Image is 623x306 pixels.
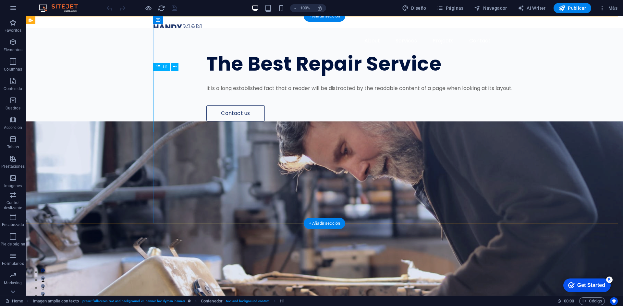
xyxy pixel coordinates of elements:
p: Prestaciones [1,164,24,169]
button: Publicar [554,3,592,13]
span: Haz clic para seleccionar y doble clic para editar [33,297,79,305]
p: Formularios [2,261,24,266]
p: Encabezado [2,222,24,227]
button: Haz clic para salir del modo de previsualización y seguir editando [144,4,152,12]
h6: 100% [300,4,310,12]
p: Contenido [4,86,22,91]
img: Editor Logo [37,4,86,12]
span: Páginas [437,5,464,11]
span: : [568,299,569,303]
span: Navegador [474,5,507,11]
p: Cuadros [6,106,21,111]
h6: Tiempo de la sesión [557,297,574,305]
span: Más [599,5,617,11]
span: . preset-fullscreen-text-and-background-v3-banner-handyman .banner [81,297,185,305]
button: Diseño [399,3,429,13]
div: Get Started 5 items remaining, 0% complete [4,3,51,17]
span: H1 [163,65,168,69]
p: Imágenes [4,183,22,188]
button: Usercentrics [610,297,618,305]
p: Marketing [4,280,22,286]
button: Más [596,3,620,13]
span: Haz clic para seleccionar y doble clic para editar [201,297,223,305]
i: Al redimensionar, ajustar el nivel de zoom automáticamente para ajustarse al dispositivo elegido. [317,5,323,11]
p: Elementos [4,47,22,52]
span: 00 00 [564,297,574,305]
p: Pie de página [1,242,25,247]
button: AI Writer [515,3,548,13]
button: Navegador [471,3,510,13]
button: 100% [290,4,313,12]
div: + Añadir sección [304,11,345,22]
p: Accordion [4,125,22,130]
span: Diseño [402,5,426,11]
div: Get Started [18,7,45,13]
p: Tablas [7,144,19,150]
i: Este elemento es un preajuste personalizable [188,299,191,303]
div: + Añadir sección [304,218,345,229]
button: Código [579,297,605,305]
span: Código [582,297,602,305]
button: reload [157,4,165,12]
p: Columnas [4,67,22,72]
span: Haz clic para seleccionar y doble clic para editar [280,297,285,305]
span: . text-and-background-content [225,297,270,305]
nav: breadcrumb [33,297,285,305]
button: Páginas [434,3,466,13]
div: 5 [46,1,53,8]
a: Haz clic para cancelar la selección y doble clic para abrir páginas [5,297,23,305]
i: Volver a cargar página [158,5,165,12]
div: Diseño (Ctrl+Alt+Y) [399,3,429,13]
span: AI Writer [518,5,546,11]
p: Favoritos [5,28,21,33]
span: Publicar [559,5,586,11]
